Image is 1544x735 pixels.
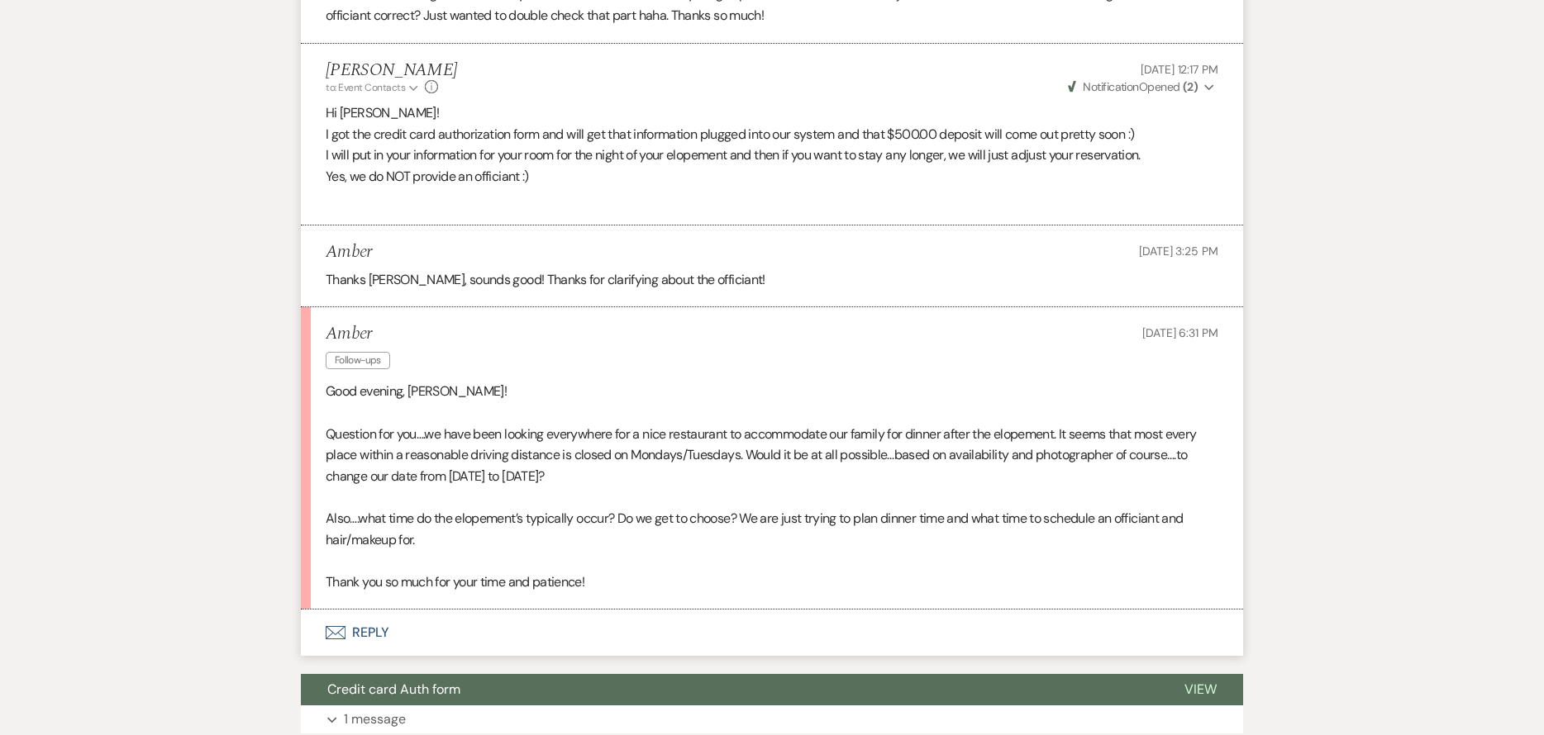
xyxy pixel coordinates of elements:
[1139,244,1218,258] span: [DATE] 3:25 PM
[1065,78,1218,96] button: NotificationOpened (2)
[326,508,1218,550] p: Also….what time do the elopement’s typically occur? Do we get to choose? We are just trying to pl...
[326,424,1218,487] p: Question for you….we have been looking everywhere for a nice restaurant to accommodate our family...
[301,609,1243,656] button: Reply
[326,571,1218,593] p: Thank you so much for your time and patience!
[1141,62,1218,77] span: [DATE] 12:17 PM
[1142,325,1218,340] span: [DATE] 6:31 PM
[326,352,390,369] span: Follow-ups
[301,705,1243,733] button: 1 message
[327,680,460,698] span: Credit card Auth form
[326,60,457,81] h5: [PERSON_NAME]
[326,269,1218,291] p: Thanks [PERSON_NAME], sounds good! Thanks for clarifying about the officiant!
[326,381,1218,402] p: Good evening, [PERSON_NAME]!
[326,242,372,263] h5: Amber
[326,102,1218,124] p: Hi [PERSON_NAME]!
[1183,79,1198,94] strong: ( 2 )
[326,166,1218,187] p: Yes, we do NOT provide an officiant :)
[326,145,1218,166] p: I will put in your information for your room for the night of your elopement and then if you want...
[326,81,405,94] span: to: Event Contacts
[344,709,406,730] p: 1 message
[326,324,398,344] h5: Amber
[301,674,1158,705] button: Credit card Auth form
[326,80,421,95] button: to: Event Contacts
[1068,79,1198,94] span: Opened
[1158,674,1243,705] button: View
[1083,79,1138,94] span: Notification
[1184,680,1217,698] span: View
[326,124,1218,145] p: I got the credit card authorization form and will get that information plugged into our system an...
